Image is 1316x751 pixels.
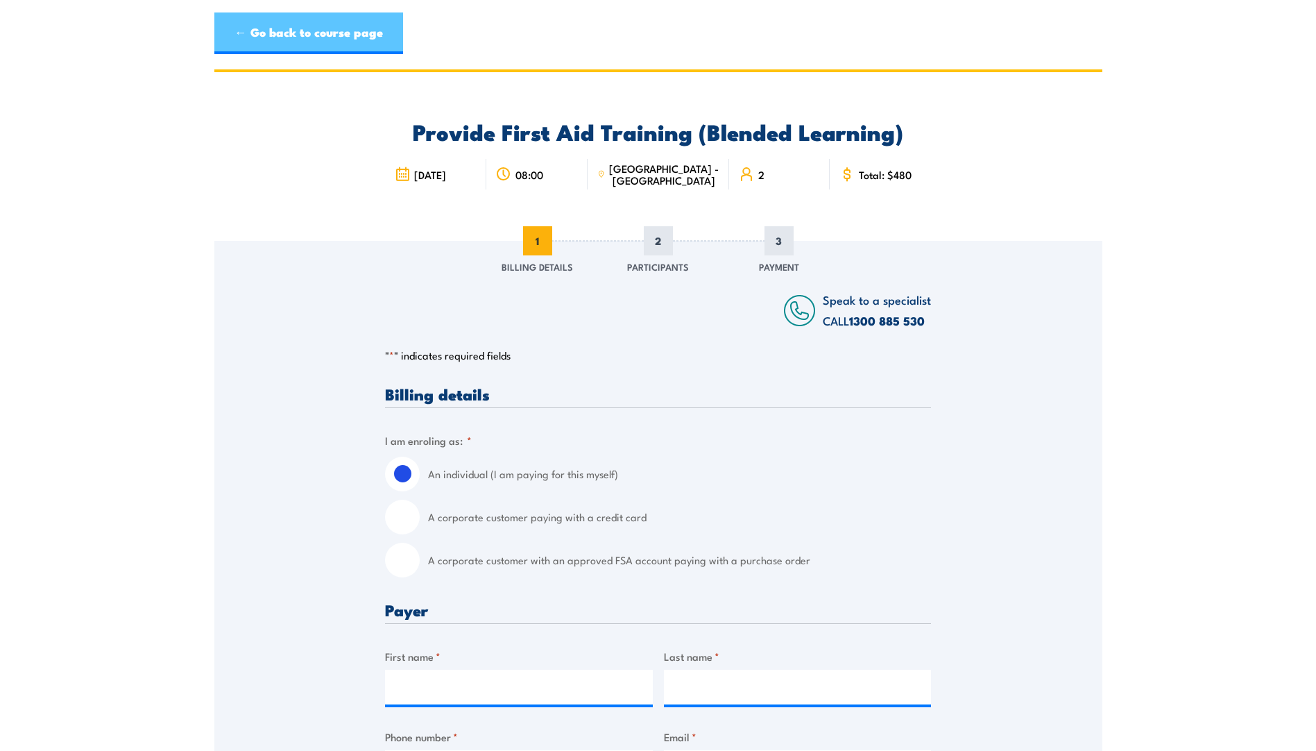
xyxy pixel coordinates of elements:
span: Participants [627,260,689,273]
a: 1300 885 530 [849,312,925,330]
span: 2 [758,169,764,180]
span: Billing Details [502,260,573,273]
h3: Billing details [385,386,931,402]
label: Phone number [385,729,653,745]
span: 2 [644,226,673,255]
p: " " indicates required fields [385,348,931,362]
a: ← Go back to course page [214,12,403,54]
legend: I am enroling as: [385,432,472,448]
span: 1 [523,226,552,255]
label: A corporate customer paying with a credit card [428,500,931,534]
h2: Provide First Aid Training (Blended Learning) [385,121,931,141]
label: An individual (I am paying for this myself) [428,457,931,491]
span: Total: $480 [859,169,912,180]
h3: Payer [385,602,931,618]
span: Speak to a specialist CALL [823,291,931,329]
span: [GEOGRAPHIC_DATA] - [GEOGRAPHIC_DATA] [609,162,719,186]
label: Last name [664,648,932,664]
label: Email [664,729,932,745]
span: [DATE] [414,169,446,180]
span: 3 [764,226,794,255]
label: First name [385,648,653,664]
label: A corporate customer with an approved FSA account paying with a purchase order [428,543,931,577]
span: 08:00 [515,169,543,180]
span: Payment [759,260,799,273]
